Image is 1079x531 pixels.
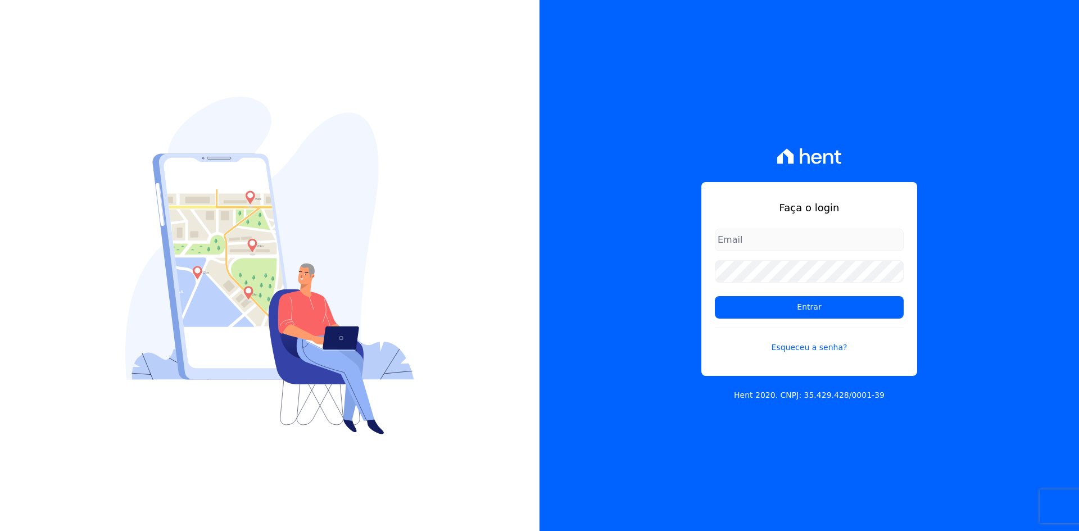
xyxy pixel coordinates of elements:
img: Login [125,97,414,434]
input: Email [715,229,904,251]
p: Hent 2020. CNPJ: 35.429.428/0001-39 [734,389,885,401]
a: Esqueceu a senha? [715,328,904,353]
input: Entrar [715,296,904,319]
h1: Faça o login [715,200,904,215]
